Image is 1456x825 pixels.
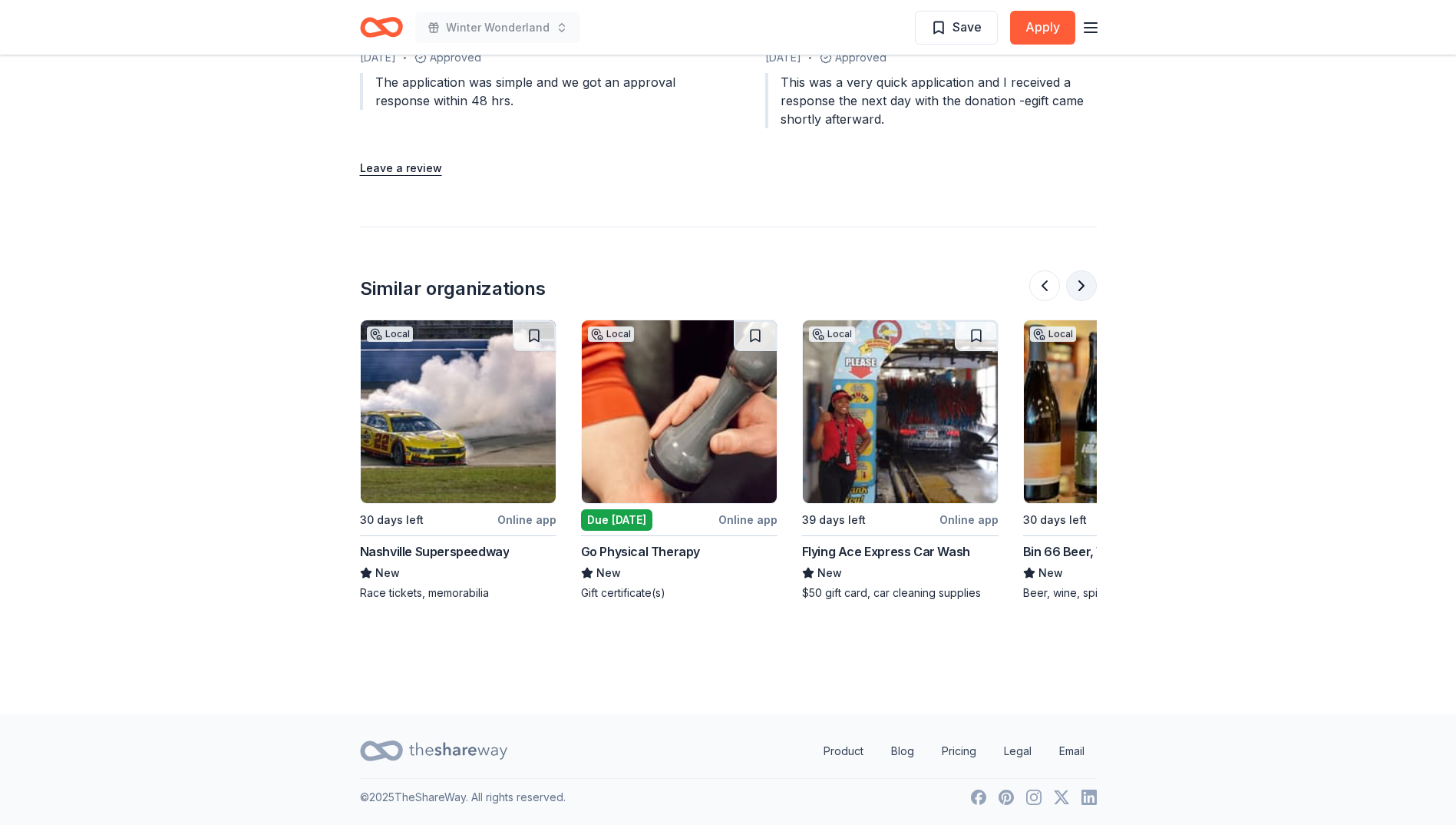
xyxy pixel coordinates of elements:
div: Online app [497,510,556,529]
p: © 2025 TheShareWay. All rights reserved. [360,788,566,807]
span: Winter Wonderland [446,18,550,37]
span: • [808,51,812,64]
a: Email [1047,736,1097,767]
div: The application was simple and we got an approval response within 48 hrs. [360,73,692,110]
span: [DATE] [765,48,801,67]
div: Local [367,326,413,342]
div: Race tickets, memorabilia [360,585,556,601]
img: Image for Bin 66 Beer, Wine and Spirits [1024,320,1219,503]
button: Apply [1010,11,1075,45]
a: Legal [992,736,1044,767]
button: Leave a review [360,159,442,177]
img: Image for Go Physical Therapy [582,320,777,503]
div: 30 days left [1023,511,1087,529]
img: Image for Nashville Superspeedway [361,320,556,503]
span: New [1038,564,1063,582]
button: Save [915,11,998,45]
a: Home [360,9,403,45]
div: Bin 66 Beer, Wine and Spirits [1023,542,1190,561]
div: Online app [718,510,778,529]
div: Online app [939,510,999,529]
div: Nashville Superspeedway [360,542,510,561]
div: Local [1030,326,1076,342]
a: Image for Flying Ace Express Car WashLocal39 days leftOnline appFlying Ace Express Car WashNew$50... [802,320,999,601]
div: Due [DATE] [581,509,652,531]
span: Save [953,17,982,37]
div: Approved [360,48,692,67]
a: Image for Bin 66 Beer, Wine and SpiritsLocal30 days leftBin 66 Beer, Wine and SpiritsNewBeer, win... [1023,320,1220,601]
div: This was a very quick application and I received a response the next day with the donation -egift... [765,73,1097,128]
a: Product [811,736,876,767]
a: Image for Nashville SuperspeedwayLocal30 days leftOnline appNashville SuperspeedwayNewRace ticket... [360,320,556,601]
div: Similar organizations [360,277,546,301]
span: New [596,564,621,582]
span: [DATE] [360,48,396,67]
div: Gift certificate(s) [581,585,778,601]
button: Winter Wonderland [415,12,580,43]
div: 30 days left [360,511,424,529]
a: Image for Go Physical TherapyLocalDue [DATE]Online appGo Physical TherapyNewGift certificate(s) [581,320,778,601]
div: Go Physical Therapy [581,542,700,561]
div: 39 days left [802,511,866,529]
div: Flying Ace Express Car Wash [802,542,970,561]
nav: quick links [811,736,1097,767]
a: Pricing [929,736,989,767]
img: Image for Flying Ace Express Car Wash [803,320,998,503]
span: • [403,51,407,64]
a: Blog [879,736,926,767]
span: New [375,564,400,582]
div: Local [809,326,855,342]
div: Approved [765,48,1097,67]
div: Local [588,326,634,342]
span: New [817,564,842,582]
div: Beer, wine, spirits, gift cards [1023,585,1220,601]
div: $50 gift card, car cleaning supplies [802,585,999,601]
